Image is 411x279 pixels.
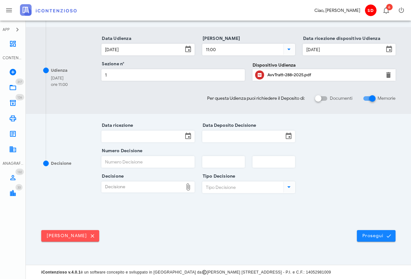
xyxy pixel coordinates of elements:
span: 132 [17,170,22,174]
input: Sezione n° [102,70,244,80]
span: Distintivo [15,184,23,191]
label: [PERSON_NAME] [201,35,240,42]
button: Prosegui [357,230,396,242]
div: ore 11:00 [51,81,68,88]
button: [PERSON_NAME] [41,230,99,242]
label: Memorie [378,95,396,102]
div: AvvTratt-288-2025.pdf [267,72,381,78]
button: Distintivo [378,3,394,18]
label: Sezione n° [100,61,124,67]
span: SD [365,5,377,16]
label: Decisione [100,173,124,180]
span: Per questa Udienza puoi richiedere il Deposito di: [207,95,305,102]
span: Prosegui [362,233,390,239]
span: Distintivo [15,94,24,100]
span: 33 [17,185,21,190]
label: Data ricezione dispositivo Udienza [301,35,380,42]
label: Dispositivo Udienza [253,62,296,69]
label: Documenti [330,95,352,102]
span: Distintivo [386,4,393,10]
div: Decisione [102,182,183,192]
div: Ciao, [PERSON_NAME] [314,7,360,14]
strong: iContenzioso v.4.0.1 [41,270,81,274]
span: 317 [17,80,22,84]
img: logo-text-2x.png [20,4,77,16]
label: Numero Decisione [100,148,142,154]
div: [DATE] [51,75,68,81]
button: Elimina [385,71,392,79]
input: Ora Udienza [203,44,282,55]
input: Tipo Decisione [203,182,282,193]
button: SD [363,3,378,18]
div: Clicca per aprire un'anteprima del file o scaricarlo [267,70,381,80]
button: Clicca per aprire un'anteprima del file o scaricarlo [255,70,264,79]
div: ANAGRAFICA [3,161,23,166]
span: 126 [17,95,22,99]
div: Udienza [51,67,67,74]
span: [PERSON_NAME] [46,233,94,239]
input: Numero Decisione [102,156,194,167]
span: Distintivo [15,169,24,175]
span: Distintivo [15,79,24,85]
label: Data Udienza [100,35,131,42]
div: Decisione [51,160,72,167]
label: Tipo Decisione [201,173,235,180]
div: CONTENZIOSO [3,55,23,61]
